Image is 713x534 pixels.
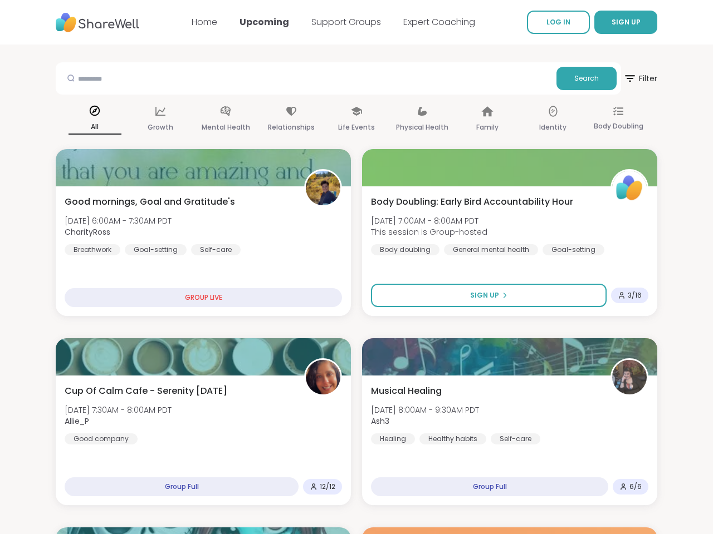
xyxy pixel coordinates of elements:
[371,384,442,398] span: Musical Healing
[371,226,487,238] span: This session is Group-hosted
[65,244,120,255] div: Breathwork
[320,482,335,491] span: 12 / 12
[65,404,172,416] span: [DATE] 7:30AM - 8:00AM PDT
[311,16,381,28] a: Support Groups
[191,244,241,255] div: Self-care
[69,120,121,135] p: All
[338,121,375,134] p: Life Events
[371,244,439,255] div: Body doubling
[396,121,448,134] p: Physical Health
[202,121,250,134] p: Mental Health
[371,215,487,226] span: [DATE] 7:00AM - 8:00AM PDT
[371,284,607,307] button: Sign Up
[65,215,172,226] span: [DATE] 6:00AM - 7:30AM PDT
[306,171,340,205] img: CharityRoss
[65,226,110,238] b: CharityRoss
[65,384,227,398] span: Cup Of Calm Cafe - Serenity [DATE]
[65,288,342,307] div: GROUP LIVE
[371,477,608,496] div: Group Full
[148,121,173,134] p: Growth
[65,433,138,444] div: Good company
[371,433,415,444] div: Healing
[65,195,235,209] span: Good mornings, Goal and Gratitude's
[371,416,389,427] b: Ash3
[56,7,139,38] img: ShareWell Nav Logo
[371,404,479,416] span: [DATE] 8:00AM - 9:30AM PDT
[306,360,340,394] img: Allie_P
[192,16,217,28] a: Home
[65,477,299,496] div: Group Full
[240,16,289,28] a: Upcoming
[403,16,475,28] a: Expert Coaching
[65,416,89,427] b: Allie_P
[268,121,315,134] p: Relationships
[125,244,187,255] div: Goal-setting
[371,195,573,209] span: Body Doubling: Early Bird Accountability Hour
